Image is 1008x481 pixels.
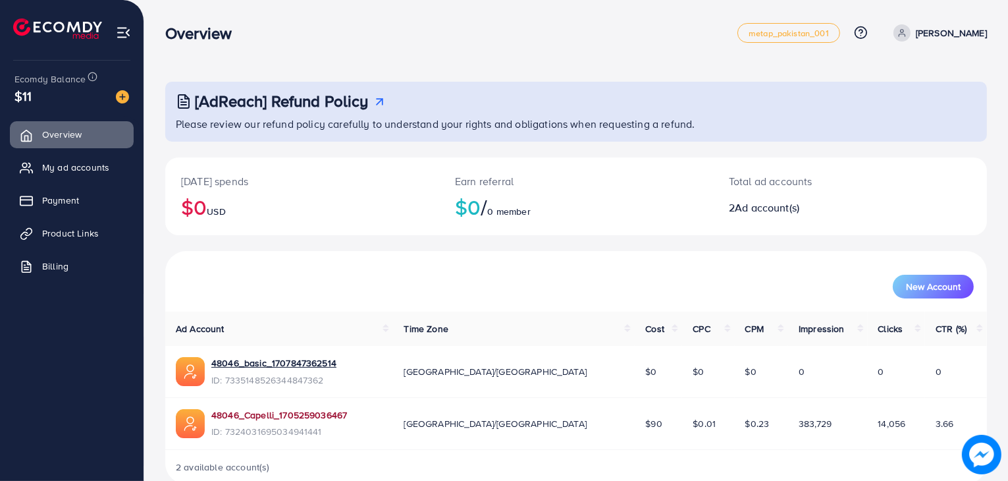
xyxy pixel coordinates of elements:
[745,322,764,335] span: CPM
[14,72,86,86] span: Ecomdy Balance
[211,425,347,438] span: ID: 7324031695034941441
[878,322,903,335] span: Clicks
[693,322,710,335] span: CPC
[645,365,656,378] span: $0
[906,282,961,291] span: New Account
[176,322,225,335] span: Ad Account
[181,173,423,189] p: [DATE] spends
[10,220,134,246] a: Product Links
[176,116,979,132] p: Please review our refund policy carefully to understand your rights and obligations when requesti...
[488,205,531,218] span: 0 member
[799,417,832,430] span: 383,729
[936,417,954,430] span: 3.66
[878,365,884,378] span: 0
[735,200,799,215] span: Ad account(s)
[195,92,369,111] h3: [AdReach] Refund Policy
[116,90,129,103] img: image
[893,275,974,298] button: New Account
[455,194,697,219] h2: $0
[729,202,903,214] h2: 2
[888,24,987,42] a: [PERSON_NAME]
[799,365,805,378] span: 0
[176,409,205,438] img: ic-ads-acc.e4c84228.svg
[936,365,942,378] span: 0
[14,86,32,105] span: $11
[211,356,336,370] a: 48046_basic_1707847362514
[749,29,829,38] span: metap_pakistan_001
[10,121,134,148] a: Overview
[404,322,448,335] span: Time Zone
[693,417,716,430] span: $0.01
[42,227,99,240] span: Product Links
[211,409,347,422] a: 48046_Capelli_1705259036467
[916,25,987,41] p: [PERSON_NAME]
[10,253,134,279] a: Billing
[878,417,906,430] span: 14,056
[745,365,756,378] span: $0
[481,192,487,222] span: /
[176,357,205,386] img: ic-ads-acc.e4c84228.svg
[729,173,903,189] p: Total ad accounts
[176,461,270,474] span: 2 available account(s)
[645,417,662,430] span: $90
[10,187,134,213] a: Payment
[211,374,336,387] span: ID: 7335148526344847362
[13,18,102,39] img: logo
[207,205,225,218] span: USD
[42,161,109,174] span: My ad accounts
[936,322,967,335] span: CTR (%)
[42,194,79,207] span: Payment
[10,154,134,181] a: My ad accounts
[165,24,242,43] h3: Overview
[737,23,840,43] a: metap_pakistan_001
[645,322,664,335] span: Cost
[42,260,68,273] span: Billing
[799,322,845,335] span: Impression
[455,173,697,189] p: Earn referral
[181,194,423,219] h2: $0
[745,417,770,430] span: $0.23
[404,417,587,430] span: [GEOGRAPHIC_DATA]/[GEOGRAPHIC_DATA]
[693,365,704,378] span: $0
[116,25,131,40] img: menu
[962,435,1001,474] img: image
[404,365,587,378] span: [GEOGRAPHIC_DATA]/[GEOGRAPHIC_DATA]
[42,128,82,141] span: Overview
